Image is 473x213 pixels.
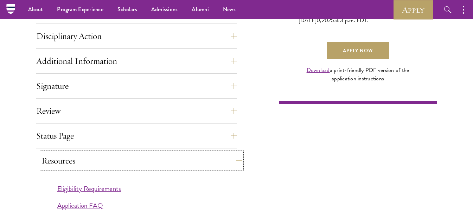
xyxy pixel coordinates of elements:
button: Signature [36,78,237,94]
a: Eligibility Requirements [57,184,121,194]
a: Application FAQ [57,200,103,211]
a: Apply Now [327,42,389,59]
button: Disciplinary Action [36,28,237,45]
button: Additional Information [36,53,237,69]
button: Review [36,102,237,119]
button: Resources [41,152,242,169]
div: a print-friendly PDF version of the application instructions [299,66,417,83]
span: at 3 p.m. EDT. [334,16,369,25]
span: 202 [322,16,331,25]
span: 5 [331,16,334,25]
span: 0 [317,16,320,25]
a: Download [307,66,330,74]
span: , [320,16,321,25]
button: Status Page [36,127,237,144]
